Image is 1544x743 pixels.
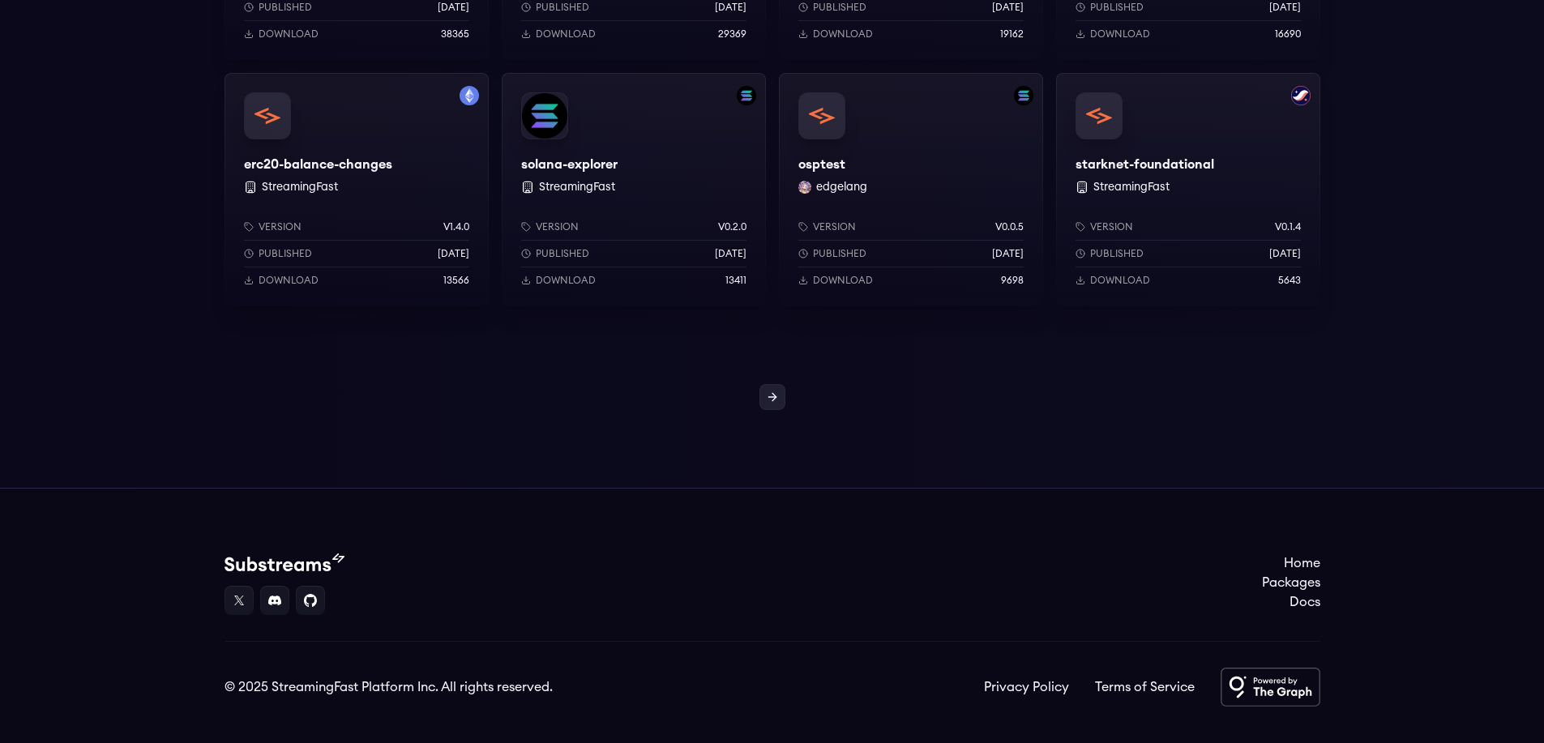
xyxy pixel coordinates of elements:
a: Home [1262,553,1320,573]
p: Version [259,220,302,233]
p: [DATE] [992,247,1024,260]
img: Powered by The Graph [1221,668,1320,707]
p: 19162 [1000,28,1024,41]
p: Published [1090,247,1144,260]
p: v0.1.4 [1275,220,1301,233]
p: 9698 [1001,274,1024,287]
p: v1.4.0 [443,220,469,233]
p: [DATE] [1269,247,1301,260]
p: Published [536,247,589,260]
p: Published [1090,1,1144,14]
p: 38365 [441,28,469,41]
p: Published [259,247,312,260]
div: © 2025 StreamingFast Platform Inc. All rights reserved. [225,677,553,697]
a: Privacy Policy [984,677,1069,697]
a: Packages [1262,573,1320,592]
img: Filter by solana network [1014,86,1033,105]
p: Version [813,220,856,233]
p: [DATE] [438,1,469,14]
p: Download [813,274,873,287]
p: 16690 [1275,28,1301,41]
p: [DATE] [438,247,469,260]
p: Download [1090,28,1150,41]
p: 29369 [718,28,746,41]
a: Terms of Service [1095,677,1195,697]
p: Published [813,1,866,14]
p: Download [259,274,319,287]
p: v0.0.5 [995,220,1024,233]
p: v0.2.0 [718,220,746,233]
p: [DATE] [715,247,746,260]
a: Docs [1262,592,1320,612]
p: Version [536,220,579,233]
img: Substream's logo [225,553,344,573]
a: Filter by mainnet networkerc20-balance-changeserc20-balance-changes StreamingFastVersionv1.4.0Pub... [225,73,489,306]
p: Published [813,247,866,260]
a: Filter by starknet networkstarknet-foundationalstarknet-foundational StreamingFastVersionv0.1.4Pu... [1056,73,1320,306]
p: 13411 [725,274,746,287]
button: edgelang [816,179,867,195]
p: Download [259,28,319,41]
p: 13566 [443,274,469,287]
p: [DATE] [715,1,746,14]
p: Download [813,28,873,41]
p: Version [1090,220,1133,233]
p: 5643 [1278,274,1301,287]
p: Download [536,274,596,287]
p: Published [259,1,312,14]
p: Download [536,28,596,41]
button: StreamingFast [539,179,615,195]
img: Filter by solana network [737,86,756,105]
p: [DATE] [1269,1,1301,14]
img: Filter by mainnet network [460,86,479,105]
p: [DATE] [992,1,1024,14]
p: Published [536,1,589,14]
button: StreamingFast [1093,179,1170,195]
a: Filter by solana networkosptestosptestedgelang edgelangVersionv0.0.5Published[DATE]Download9698 [779,73,1043,306]
a: Filter by solana networksolana-explorersolana-explorer StreamingFastVersionv0.2.0Published[DATE]D... [502,73,766,306]
button: StreamingFast [262,179,338,195]
img: Filter by starknet network [1291,86,1311,105]
p: Download [1090,274,1150,287]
